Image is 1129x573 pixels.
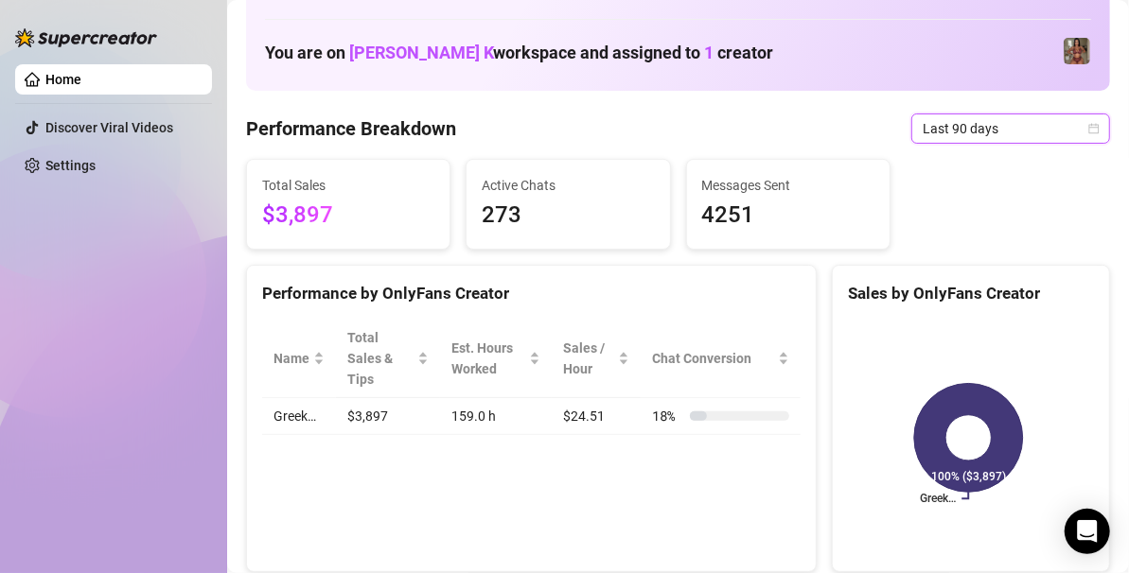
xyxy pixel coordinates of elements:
span: Sales / Hour [563,338,614,379]
span: 1 [704,43,714,62]
td: 159.0 h [440,398,552,435]
h1: You are on workspace and assigned to creator [265,43,773,63]
span: 273 [482,198,654,234]
text: Greek… [921,493,957,506]
img: Greek [1064,38,1090,64]
th: Chat Conversion [641,320,801,398]
span: Active Chats [482,175,654,196]
div: Sales by OnlyFans Creator [848,281,1094,306]
div: Est. Hours Worked [451,338,525,379]
span: Chat Conversion [652,348,774,369]
a: Home [45,72,81,87]
span: 4251 [702,198,874,234]
th: Name [262,320,336,398]
td: $24.51 [552,398,641,435]
h4: Performance Breakdown [246,115,456,142]
span: Messages Sent [702,175,874,196]
div: Open Intercom Messenger [1065,509,1110,554]
td: Greek… [262,398,336,435]
span: Total Sales & Tips [347,327,414,390]
th: Total Sales & Tips [336,320,440,398]
span: Last 90 days [923,114,1099,143]
span: $3,897 [262,198,434,234]
th: Sales / Hour [552,320,641,398]
span: Name [273,348,309,369]
span: calendar [1088,123,1100,134]
div: Performance by OnlyFans Creator [262,281,801,306]
img: logo-BBDzfeDw.svg [15,28,157,47]
span: Total Sales [262,175,434,196]
a: Discover Viral Videos [45,120,173,135]
td: $3,897 [336,398,440,435]
span: 18 % [652,406,682,426]
span: [PERSON_NAME] K [349,43,493,62]
a: Settings [45,158,96,173]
